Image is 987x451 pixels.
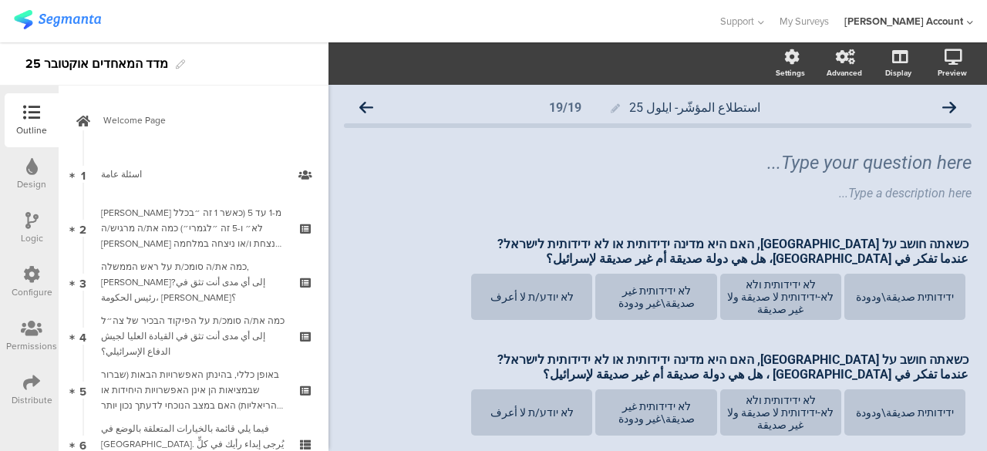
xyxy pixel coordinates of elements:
p: عندما تفكر في [GEOGRAPHIC_DATA] ، هل هي دولة صديقة أم غير صديقة لإسرائيل؟ [347,367,968,382]
div: כמה את/ה סומכ/ת על הפיקוד הבכיר של צה״ל إلى أي مدى أنت تثق في القيادة العليا لجيش الدفاع الإسرائيلي؟ [101,313,285,359]
span: Welcome Page [103,113,301,128]
div: Outline [16,123,47,137]
div: Configure [12,285,52,299]
div: כמה את/ה סומכ/ת על ראש הממשלה, בנימין נתניהו?إلى أي مدى أنت تثق في رئيس الحكومة، نتنياهو؟ [101,259,285,305]
div: 25 מדד המאחדים אוקטובר [25,52,168,76]
a: 2 [PERSON_NAME] מ-1 עד 5 (כאשר 1 זה ״בכלל לא״ ו-5 זה ״לגמרי״) כמה את/ה מרגיש/ה [PERSON_NAME] מנצח... [62,201,325,255]
div: 19/19 [549,100,581,115]
div: ידידותית صديقة\ودودة [847,291,963,303]
p: כשאתה חושב על [GEOGRAPHIC_DATA], האם היא מדינה ידידותית או לא ידידותית לישראל? [347,237,968,251]
div: לא ידידותית غير صديقة\غير ودودة [598,284,714,309]
a: 5 באופן כללי, בהינתן האפשרויות הבאות (שברור שבמציאות הן אינן האפשרויות היחידות או הריאליות) האם ב... [62,363,325,417]
div: Type a description here... [344,186,972,200]
span: 5 [79,382,86,399]
a: 1 اسئلة عامة [62,147,325,201]
div: Display [885,67,911,79]
div: Logic [21,231,43,245]
div: אנא דרג מ-1 עד 5 (כאשר 1 זה ״בכלל לא״ ו-5 זה ״לגמרי״) כמה את/ה מרגיש/ה שישראל מנצחת ו/או ניצחה במ... [101,205,285,251]
div: [PERSON_NAME] Account [844,14,963,29]
div: Advanced [827,67,862,79]
p: عندما تفكر في [GEOGRAPHIC_DATA]، هل هي دولة صديقة أم غير صديقة لإسرائيل؟ [347,251,968,266]
div: ידידותית صديقة\ودودة [847,406,963,419]
span: 3 [79,274,86,291]
div: לא יודע/ת لا أعرف [473,291,590,303]
div: לא ידידותית غير صديقة\غير ودودة [598,400,714,425]
span: 4 [79,328,86,345]
div: לא ידידותית ולא לא-ידידותית لا صديقة ولا غير صديقة [723,278,839,315]
a: 4 כמה את/ה סומכ/ת על הפיקוד הבכיר של צה״ל إلى أي مدى أنت تثق في القيادة العليا لجيش الدفاع الإسرا... [62,309,325,363]
img: segmanta logo [14,10,101,29]
div: Permissions [6,339,57,353]
div: Settings [776,67,805,79]
div: לא יודע/ת لا أعرف [473,406,590,419]
div: Distribute [12,393,52,407]
span: Support [720,14,754,29]
span: استطلاع المؤشّر- ايلول 25 [629,100,760,115]
p: כשאתה חושב על [GEOGRAPHIC_DATA], האם היא מדינה ידידותית או לא ידידותית לישראל? [347,352,968,367]
a: Welcome Page [62,93,325,147]
div: באופן כללי, בהינתן האפשרויות הבאות (שברור שבמציאות הן אינן האפשרויות היחידות או הריאליות) האם במצ... [101,367,285,413]
a: 3 כמה את/ה סומכ/ת על ראש הממשלה, [PERSON_NAME]?إلى أي مدى أنت تثق في رئيس الحكومة، [PERSON_NAME]؟ [62,255,325,309]
div: Type your question here... [344,151,972,174]
div: Design [17,177,46,191]
div: Preview [938,67,967,79]
div: לא ידידותית ולא לא-ידידותית لا صديقة ولا غير صديقة [723,394,839,431]
span: 1 [81,166,86,183]
span: 2 [79,220,86,237]
div: اسئلة عامة [101,167,285,182]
